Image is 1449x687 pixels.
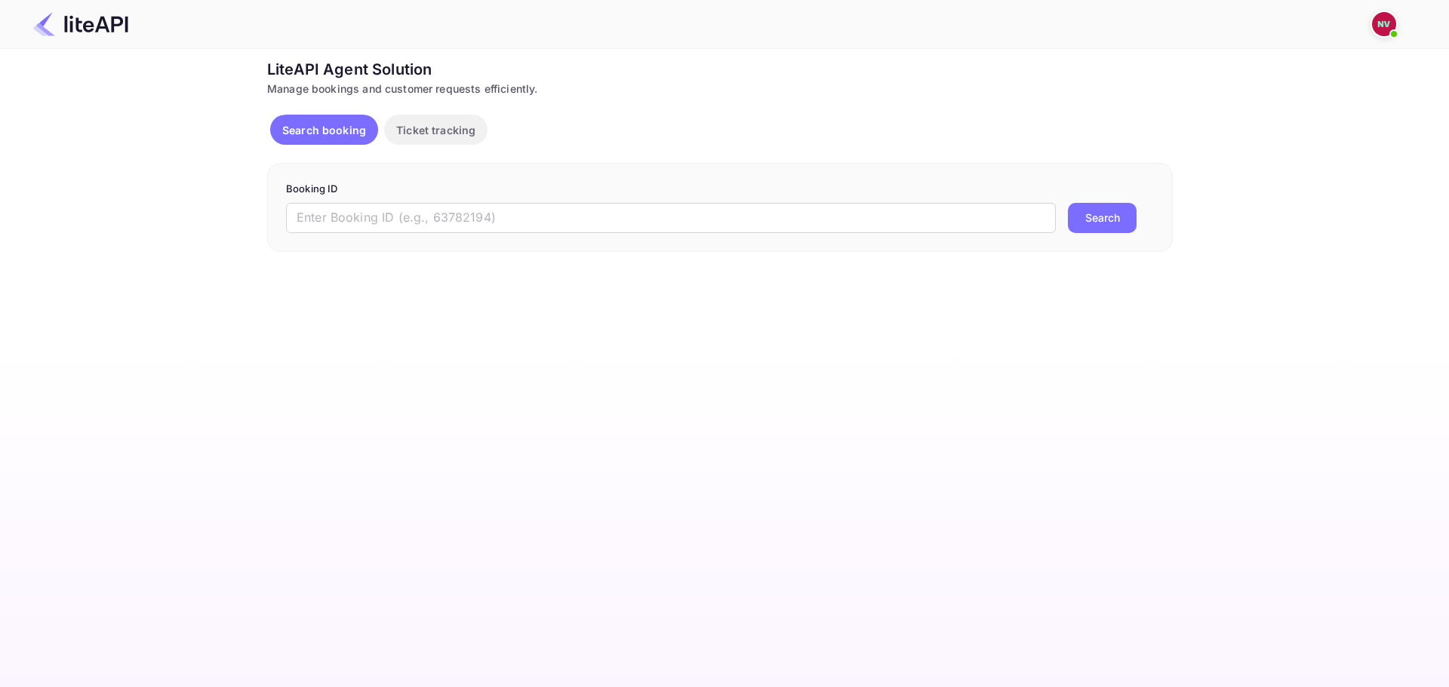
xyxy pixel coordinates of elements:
[1068,203,1137,233] button: Search
[286,182,1154,197] p: Booking ID
[33,12,128,36] img: LiteAPI Logo
[1372,12,1396,36] img: Nicholas Valbusa
[286,203,1056,233] input: Enter Booking ID (e.g., 63782194)
[396,122,475,138] p: Ticket tracking
[267,81,1173,97] div: Manage bookings and customer requests efficiently.
[282,122,366,138] p: Search booking
[267,58,1173,81] div: LiteAPI Agent Solution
